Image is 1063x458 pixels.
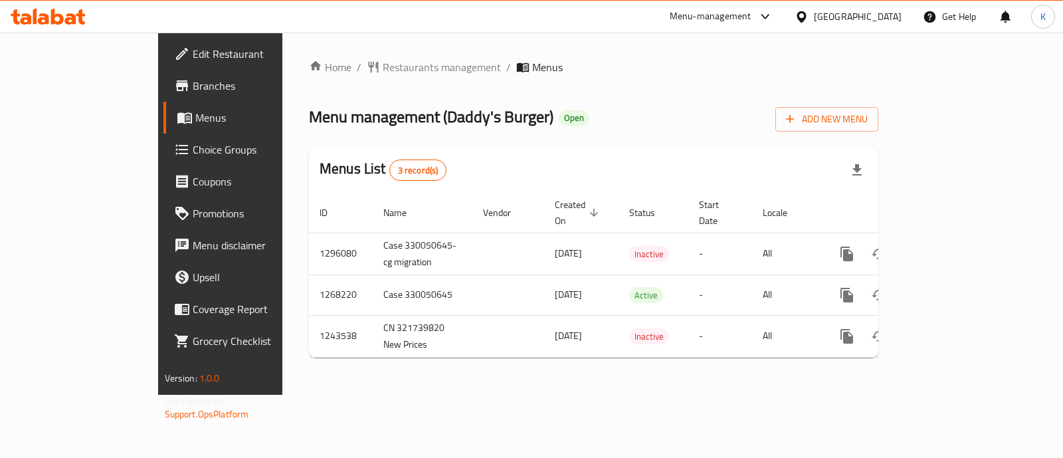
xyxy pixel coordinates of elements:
td: 1296080 [309,233,373,275]
td: All [752,233,821,275]
span: Coverage Report [193,301,325,317]
div: Active [629,287,663,303]
a: Promotions [163,197,336,229]
a: Support.OpsPlatform [165,405,249,423]
a: Upsell [163,261,336,293]
span: Status [629,205,672,221]
button: more [831,238,863,270]
span: Add New Menu [786,111,868,128]
span: [DATE] [555,286,582,303]
h2: Menus List [320,159,446,181]
table: enhanced table [309,193,969,358]
td: 1243538 [309,315,373,357]
button: Change Status [863,238,895,270]
span: ID [320,205,345,221]
span: [DATE] [555,245,582,262]
span: Inactive [629,247,669,262]
a: Edit Restaurant [163,38,336,70]
a: Restaurants management [367,59,501,75]
div: Open [559,110,589,126]
span: 3 record(s) [390,164,446,177]
div: [GEOGRAPHIC_DATA] [814,9,902,24]
td: CN 321739820 New Prices [373,315,472,357]
td: Case 330050645 [373,275,472,315]
a: Grocery Checklist [163,325,336,357]
td: - [688,233,752,275]
li: / [506,59,511,75]
span: Menus [532,59,563,75]
span: Inactive [629,329,669,344]
div: Inactive [629,328,669,344]
span: Menu management ( Daddy's Burger ) [309,102,553,132]
span: Open [559,112,589,124]
div: Total records count [389,160,447,181]
td: 1268220 [309,275,373,315]
span: Name [383,205,424,221]
span: K [1040,9,1046,24]
button: more [831,279,863,311]
a: Coverage Report [163,293,336,325]
li: / [357,59,361,75]
a: Choice Groups [163,134,336,166]
div: Export file [841,154,873,186]
span: Created On [555,197,603,229]
span: Version: [165,370,197,387]
span: Grocery Checklist [193,333,325,349]
span: Get support on: [165,392,226,409]
td: - [688,275,752,315]
span: Start Date [699,197,736,229]
span: Branches [193,78,325,94]
button: more [831,320,863,352]
button: Change Status [863,320,895,352]
button: Change Status [863,279,895,311]
span: [DATE] [555,327,582,344]
span: Upsell [193,269,325,285]
span: Edit Restaurant [193,46,325,62]
a: Menus [163,102,336,134]
span: Choice Groups [193,142,325,158]
span: Coupons [193,173,325,189]
span: 1.0.0 [199,370,220,387]
span: Restaurants management [383,59,501,75]
span: Menus [195,110,325,126]
span: Active [629,288,663,303]
a: Branches [163,70,336,102]
a: Menu disclaimer [163,229,336,261]
span: Locale [763,205,805,221]
span: Promotions [193,205,325,221]
span: Vendor [483,205,528,221]
span: Menu disclaimer [193,237,325,253]
button: Add New Menu [775,107,878,132]
td: All [752,315,821,357]
th: Actions [821,193,969,233]
td: Case 330050645-cg migration [373,233,472,275]
td: - [688,315,752,357]
a: Coupons [163,166,336,197]
div: Menu-management [670,9,751,25]
nav: breadcrumb [309,59,878,75]
td: All [752,275,821,315]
